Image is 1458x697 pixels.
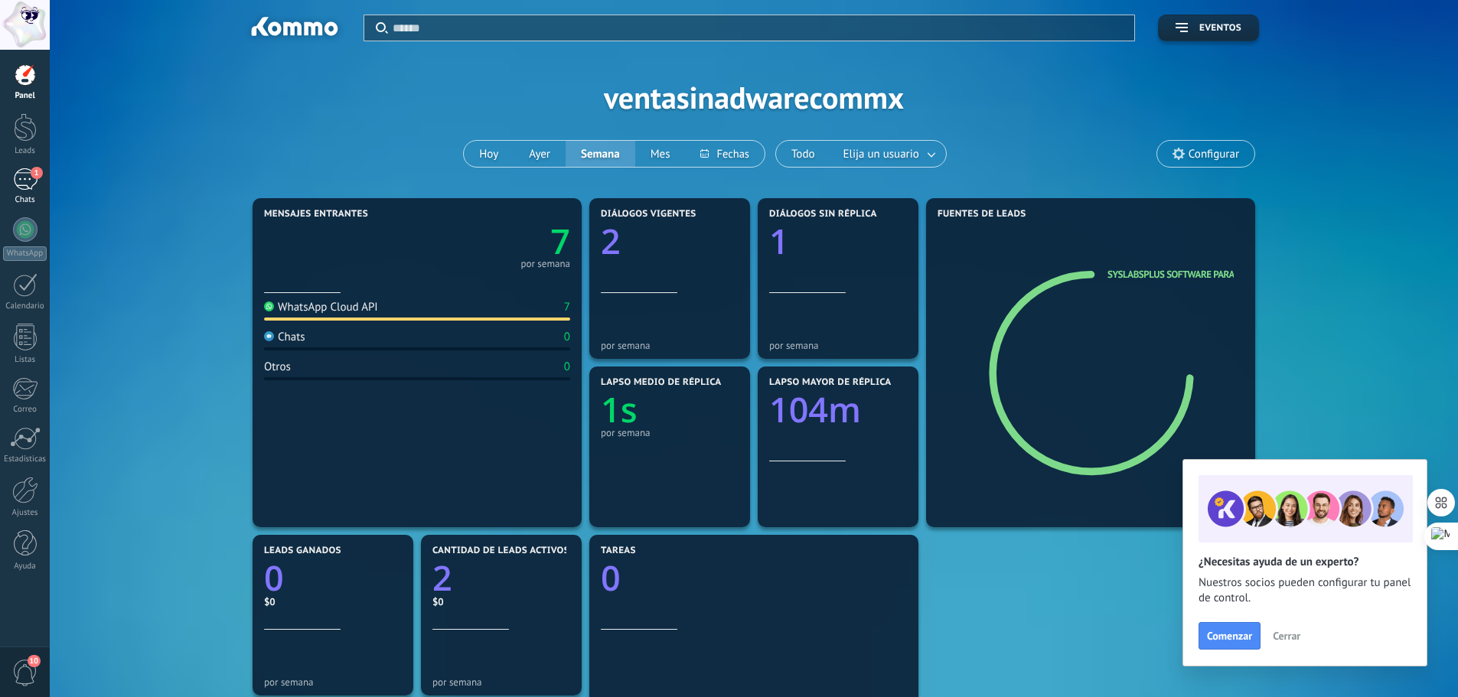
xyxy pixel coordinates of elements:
[264,330,305,344] div: Chats
[3,91,47,101] div: Panel
[417,218,570,265] a: 7
[3,146,47,156] div: Leads
[601,555,907,601] a: 0
[3,405,47,415] div: Correo
[264,546,341,556] span: Leads ganados
[938,209,1026,220] span: Fuentes de leads
[3,562,47,572] div: Ayuda
[769,209,877,220] span: Diálogos sin réplica
[3,195,47,205] div: Chats
[564,300,570,314] div: 7
[432,555,452,601] text: 2
[264,555,284,601] text: 0
[3,246,47,261] div: WhatsApp
[3,454,47,464] div: Estadísticas
[601,209,696,220] span: Diálogos vigentes
[1199,23,1241,34] span: Eventos
[1107,268,1299,281] a: Syslabsplus Software para laboratorios
[432,555,570,601] a: 2
[464,141,514,167] button: Hoy
[601,340,739,351] div: por semana
[601,555,621,601] text: 0
[264,209,368,220] span: Mensajes entrantes
[432,546,569,556] span: Cantidad de leads activos
[564,360,570,374] div: 0
[1273,630,1300,641] span: Cerrar
[769,377,891,388] span: Lapso mayor de réplica
[3,508,47,518] div: Ajustes
[3,301,47,311] div: Calendario
[264,555,402,601] a: 0
[685,141,764,167] button: Fechas
[601,218,621,265] text: 2
[1199,575,1411,606] span: Nuestros socios pueden configurar tu panel de control.
[432,595,570,608] div: $0
[1199,555,1411,569] h2: ¿Necesitas ayuda de un experto?
[601,427,739,438] div: por semana
[1189,148,1239,161] span: Configurar
[514,141,566,167] button: Ayer
[830,141,946,167] button: Elija un usuario
[635,141,686,167] button: Mes
[264,595,402,608] div: $0
[769,386,861,433] text: 104m
[264,331,274,341] img: Chats
[1207,630,1252,641] span: Comenzar
[550,218,570,265] text: 7
[564,330,570,344] div: 0
[601,386,638,433] text: 1s
[769,340,907,351] div: por semana
[31,167,43,179] span: 1
[264,300,378,314] div: WhatsApp Cloud API
[1199,622,1261,650] button: Comenzar
[601,377,722,388] span: Lapso medio de réplica
[1158,15,1259,41] button: Eventos
[769,218,789,265] text: 1
[1266,624,1307,647] button: Cerrar
[520,260,570,268] div: por semana
[840,144,922,164] span: Elija un usuario
[769,386,907,433] a: 104m
[601,546,636,556] span: Tareas
[28,655,41,667] span: 10
[566,141,635,167] button: Semana
[264,301,274,311] img: WhatsApp Cloud API
[264,360,291,374] div: Otros
[3,355,47,365] div: Listas
[432,676,570,688] div: por semana
[264,676,402,688] div: por semana
[776,141,830,167] button: Todo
